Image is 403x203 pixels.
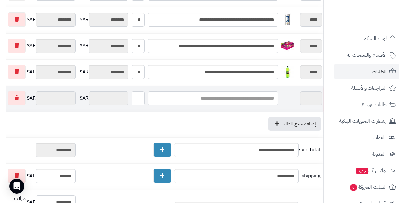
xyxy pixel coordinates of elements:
img: logo-2.png [361,10,397,23]
a: العملاء [334,130,399,145]
span: المدونة [372,150,386,158]
span: جديد [356,168,368,174]
span: إشعارات التحويلات البنكية [339,117,387,125]
a: المراجعات والأسئلة [334,81,399,96]
span: وآتس آب [356,166,386,175]
img: 1747832326-71Zyr0BWkHL._AC_SL1500-40x40.jpg [281,40,294,52]
a: إشعارات التحويلات البنكية [334,114,399,129]
span: لوحة التحكم [364,34,387,43]
span: السلات المتروكة [349,183,387,191]
img: 1748083677-012000002977_1-40x40.jpg [281,66,294,78]
div: SAR [79,39,128,53]
span: 0 [350,184,358,191]
a: طلبات الإرجاع [334,97,399,112]
span: المراجعات والأسئلة [351,84,387,92]
a: الطلبات [334,64,399,79]
a: السلات المتروكة0 [334,180,399,195]
span: الأقسام والمنتجات [352,51,387,59]
a: وآتس آبجديد [334,163,399,178]
span: العملاء [373,133,386,142]
a: لوحة التحكم [334,31,399,46]
span: sub_total: [300,146,320,153]
div: SAR [79,13,128,27]
div: SAR [79,91,128,105]
a: المدونة [334,147,399,162]
span: الطلبات [372,67,387,76]
img: 1747825999-Screenshot%202025-05-21%20141256-40x40.jpg [281,13,294,26]
div: Open Intercom Messenger [9,179,24,194]
span: shipping: [300,172,320,180]
a: إضافة منتج للطلب [268,117,321,131]
span: طلبات الإرجاع [361,100,387,109]
div: SAR [79,65,128,79]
